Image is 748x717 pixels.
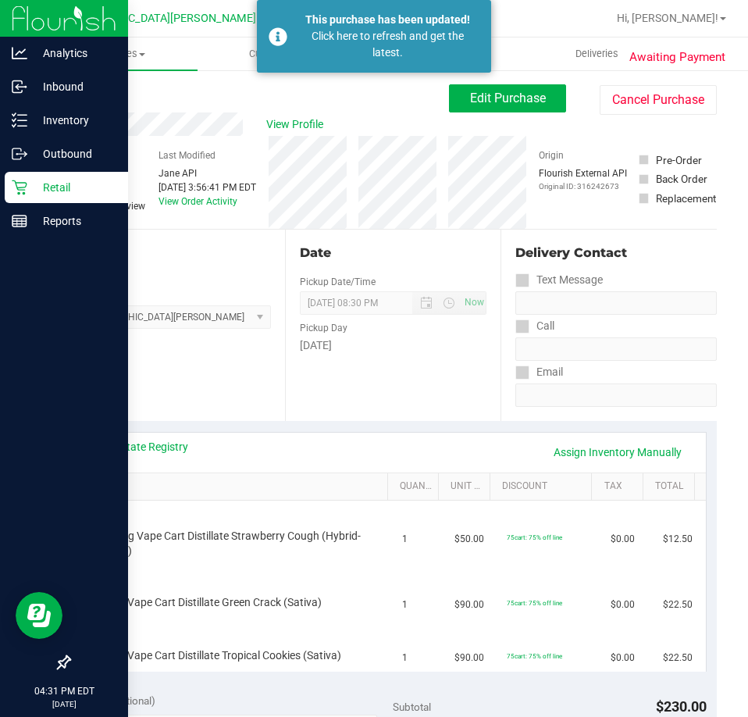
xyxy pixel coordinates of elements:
label: Email [515,361,563,383]
label: Last Modified [159,148,215,162]
p: Reports [27,212,121,230]
span: [GEOGRAPHIC_DATA][PERSON_NAME] [63,12,256,25]
span: 75cart: 75% off line [507,652,562,660]
input: Format: (999) 999-9999 [515,337,717,361]
inline-svg: Analytics [12,45,27,61]
div: [DATE] 3:56:41 PM EDT [159,180,256,194]
div: This purchase has been updated! [296,12,479,28]
label: Pickup Day [300,321,347,335]
a: Tax [604,480,637,493]
p: Inbound [27,77,121,96]
span: $0.00 [611,597,635,612]
p: [DATE] [7,698,121,710]
a: Customers [198,37,358,70]
inline-svg: Inbound [12,79,27,95]
div: Pre-Order [656,152,702,168]
input: Format: (999) 999-9999 [515,291,717,315]
label: Text Message [515,269,603,291]
span: $90.00 [454,597,484,612]
a: Deliveries [517,37,677,70]
span: 75cart: 75% off line [507,533,562,541]
div: Replacement [656,191,716,206]
div: Date [300,244,487,262]
span: $22.50 [663,597,693,612]
div: Flourish External API [539,166,627,192]
p: Original ID: 316242673 [539,180,627,192]
span: $0.00 [611,651,635,665]
div: Click here to refresh and get the latest. [296,28,479,61]
span: Customers [198,47,357,61]
p: 04:31 PM EDT [7,684,121,698]
p: Analytics [27,44,121,62]
span: $230.00 [656,698,707,715]
p: Outbound [27,144,121,163]
span: Edit Purchase [470,91,546,105]
inline-svg: Retail [12,180,27,195]
span: 1 [402,597,408,612]
a: Unit Price [451,480,483,493]
a: Quantity [400,480,433,493]
label: Origin [539,148,564,162]
label: Call [515,315,554,337]
span: Subtotal [393,701,431,713]
button: Cancel Purchase [600,85,717,115]
span: FT 1g Vape Cart Distillate Tropical Cookies (Sativa) [98,648,341,663]
span: Deliveries [554,47,639,61]
a: View State Registry [94,439,188,455]
inline-svg: Reports [12,213,27,229]
span: Hi, [PERSON_NAME]! [617,12,718,24]
a: Discount [502,480,586,493]
p: Retail [27,178,121,197]
button: Edit Purchase [449,84,566,112]
span: 75cart: 75% off line [507,599,562,607]
iframe: Resource center [16,592,62,639]
a: View Order Activity [159,196,237,207]
span: $50.00 [454,532,484,547]
div: Back Order [656,171,707,187]
span: Awaiting Payment [629,48,725,66]
span: FT 0.5g Vape Cart Distillate Strawberry Cough (Hybrid-Sativa) [98,529,362,558]
span: $22.50 [663,651,693,665]
div: Location [69,244,271,262]
span: $12.50 [663,532,693,547]
a: Total [655,480,688,493]
inline-svg: Inventory [12,112,27,128]
inline-svg: Outbound [12,146,27,162]
a: Assign Inventory Manually [543,439,692,466]
div: Jane API [159,166,256,180]
a: SKU [92,480,381,493]
span: View Profile [266,116,329,133]
span: 1 [402,651,408,665]
div: Delivery Contact [515,244,717,262]
span: $90.00 [454,651,484,665]
span: FT 1g Vape Cart Distillate Green Crack (Sativa) [98,595,322,610]
span: 1 [402,532,408,547]
label: Pickup Date/Time [300,275,376,289]
div: [DATE] [300,337,487,354]
span: $0.00 [611,532,635,547]
p: Inventory [27,111,121,130]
